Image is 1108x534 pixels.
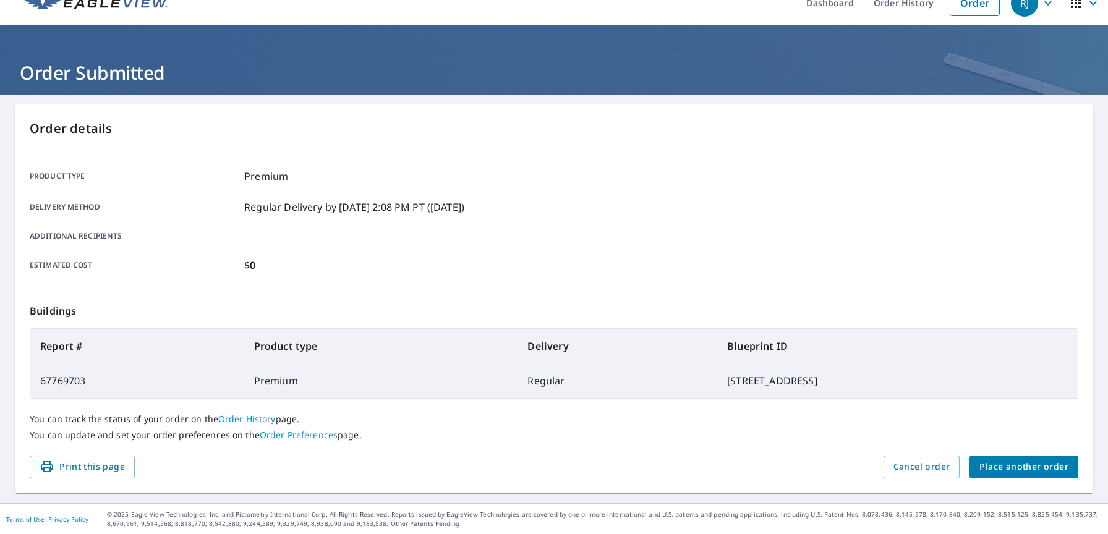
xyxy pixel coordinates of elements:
a: Terms of Use [6,515,45,523]
a: Order History [218,413,276,425]
p: Estimated cost [30,258,239,273]
p: Buildings [30,289,1078,328]
td: Regular [518,363,717,398]
th: Delivery [518,329,717,363]
p: $0 [244,258,255,273]
a: Order Preferences [260,429,338,441]
span: Place another order [979,459,1068,475]
p: | [6,515,88,523]
p: You can update and set your order preferences on the page. [30,430,1078,441]
p: Delivery method [30,200,239,214]
p: © 2025 Eagle View Technologies, Inc. and Pictometry International Corp. All Rights Reserved. Repo... [107,510,1102,528]
p: Product type [30,169,239,184]
p: Additional recipients [30,231,239,242]
p: Premium [244,169,288,184]
td: 67769703 [30,363,244,398]
p: Regular Delivery by [DATE] 2:08 PM PT ([DATE]) [244,200,464,214]
span: Print this page [40,459,125,475]
th: Product type [244,329,518,363]
th: Report # [30,329,244,363]
p: Order details [30,119,1078,138]
td: [STREET_ADDRESS] [717,363,1078,398]
th: Blueprint ID [717,329,1078,363]
p: You can track the status of your order on the page. [30,413,1078,425]
button: Cancel order [884,456,960,478]
span: Cancel order [893,459,950,475]
button: Place another order [969,456,1078,478]
button: Print this page [30,456,135,478]
h1: Order Submitted [15,60,1093,85]
td: Premium [244,363,518,398]
a: Privacy Policy [48,515,88,523]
